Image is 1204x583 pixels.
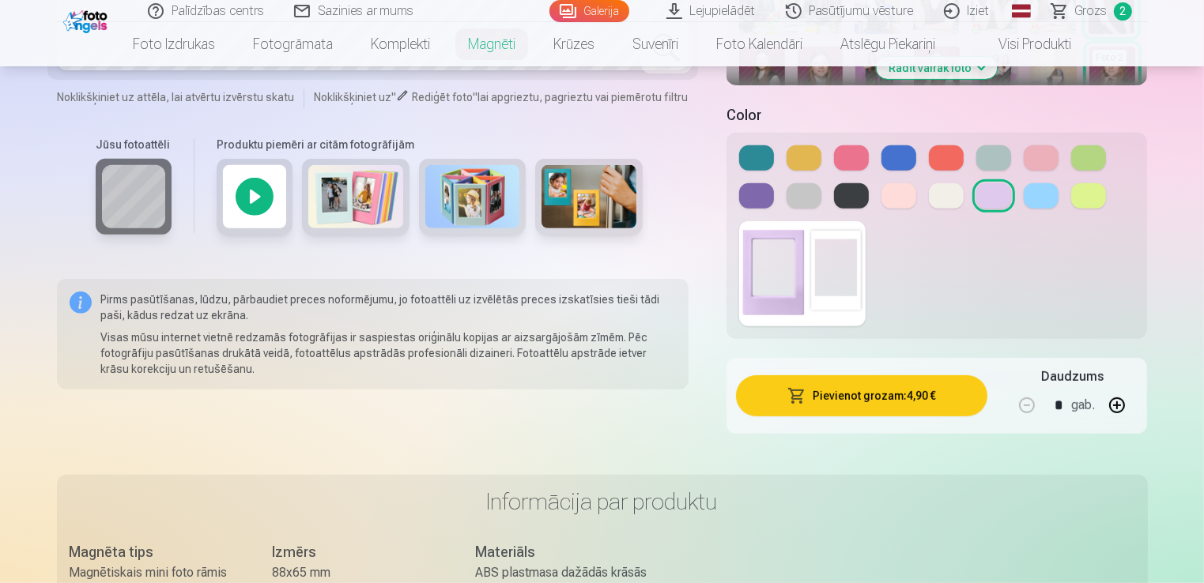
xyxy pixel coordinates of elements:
div: Magnētiskais mini foto rāmis [70,563,241,582]
span: " [473,91,477,103]
img: /fa1 [63,6,111,33]
h6: Jūsu fotoattēli [96,137,172,152]
div: 88x65 mm [273,563,444,582]
a: Magnēti [449,22,534,66]
p: Pirms pasūtīšanas, lūdzu, pārbaudiet preces noformējumu, jo fotoattēli uz izvēlētās preces izskat... [101,291,676,323]
h5: Daudzums [1041,367,1104,386]
button: Pievienot grozam:4,90 € [736,375,988,416]
h3: Informācija par produktu [70,487,1135,516]
a: Foto kalendāri [697,22,821,66]
a: Foto izdrukas [114,22,234,66]
div: Materiāls [476,541,647,563]
div: ABS plastmasa dažādās krāsās [476,563,647,582]
a: Fotogrāmata [234,22,352,66]
span: Noklikšķiniet uz [314,91,391,103]
span: Noklikšķiniet uz attēla, lai atvērtu izvērstu skatu [57,89,294,105]
h5: Color [727,104,1148,126]
span: Rediģēt foto [412,91,473,103]
span: lai apgrieztu, pagrieztu vai piemērotu filtru [477,91,688,103]
a: Krūzes [534,22,613,66]
a: Suvenīri [613,22,697,66]
span: Grozs [1075,2,1108,21]
a: Atslēgu piekariņi [821,22,954,66]
span: " [391,91,396,103]
button: Rādīt vairāk foto [877,57,998,79]
span: 2 [1114,2,1132,21]
div: Izmērs [273,541,444,563]
h6: Produktu piemēri ar citām fotogrāfijām [210,137,649,152]
a: Komplekti [352,22,449,66]
a: Visi produkti [954,22,1090,66]
div: Magnēta tips [70,541,241,563]
div: gab. [1071,386,1095,424]
p: Visas mūsu internet vietnē redzamās fotogrāfijas ir saspiestas oriģinālu kopijas ar aizsargājošām... [101,329,676,377]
